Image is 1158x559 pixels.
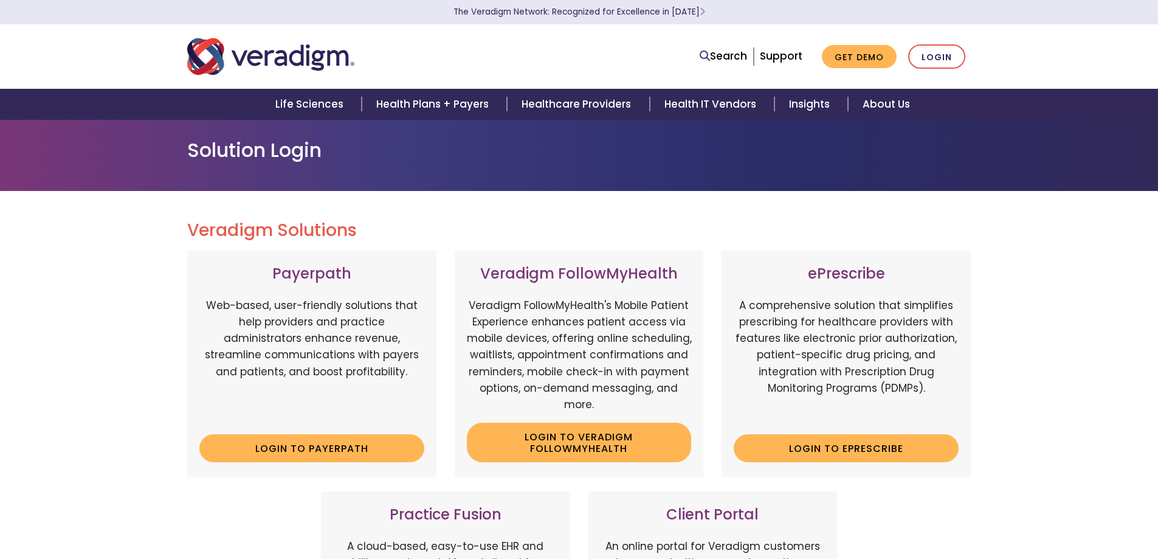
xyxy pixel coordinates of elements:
h3: Veradigm FollowMyHealth [467,265,692,283]
h3: ePrescribe [734,265,959,283]
h2: Veradigm Solutions [187,220,971,241]
a: Healthcare Providers [507,89,649,120]
p: Web-based, user-friendly solutions that help providers and practice administrators enhance revenu... [199,297,424,425]
a: Login to ePrescribe [734,434,959,462]
a: Health IT Vendors [650,89,774,120]
h3: Client Portal [601,506,825,524]
a: About Us [848,89,925,120]
a: Life Sciences [261,89,362,120]
h3: Payerpath [199,265,424,283]
p: A comprehensive solution that simplifies prescribing for healthcare providers with features like ... [734,297,959,425]
a: Login [908,44,965,69]
img: Veradigm logo [187,36,354,77]
h1: Solution Login [187,139,971,162]
h3: Practice Fusion [333,506,558,524]
a: The Veradigm Network: Recognized for Excellence in [DATE]Learn More [453,6,705,18]
a: Health Plans + Payers [362,89,507,120]
a: Insights [774,89,848,120]
a: Login to Veradigm FollowMyHealth [467,423,692,462]
span: Learn More [700,6,705,18]
a: Login to Payerpath [199,434,424,462]
a: Support [760,49,802,63]
a: Search [700,48,747,64]
p: Veradigm FollowMyHealth's Mobile Patient Experience enhances patient access via mobile devices, o... [467,297,692,413]
a: Get Demo [822,45,897,69]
